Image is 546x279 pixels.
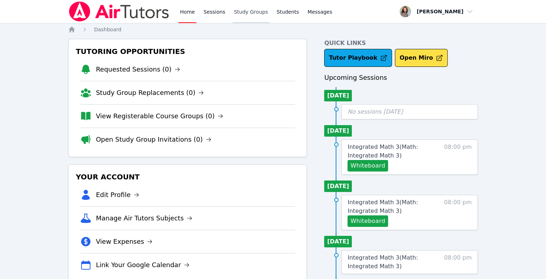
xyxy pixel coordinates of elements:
a: Link Your Google Calendar [96,260,190,270]
button: Open Miro [395,49,448,67]
span: No sessions [DATE] [347,108,403,115]
a: Integrated Math 3(Math: Integrated Math 3) [347,253,440,271]
a: Open Study Group Invitations (0) [96,134,211,145]
a: Requested Sessions (0) [96,64,180,74]
a: Edit Profile [96,190,139,200]
span: 08:00 pm [444,143,472,171]
a: Study Group Replacements (0) [96,88,204,98]
h3: Your Account [74,170,301,183]
h3: Upcoming Sessions [324,73,478,83]
li: [DATE] [324,180,352,192]
span: Integrated Math 3 ( Math: Integrated Math 3 ) [347,143,418,159]
a: Dashboard [94,26,121,33]
h3: Tutoring Opportunities [74,45,301,58]
h4: Quick Links [324,39,478,47]
span: Integrated Math 3 ( Math: Integrated Math 3 ) [347,254,418,270]
img: Air Tutors [68,1,170,22]
span: Dashboard [94,27,121,32]
a: Integrated Math 3(Math: Integrated Math 3) [347,198,440,215]
nav: Breadcrumb [68,26,478,33]
a: Tutor Playbook [324,49,392,67]
a: View Expenses [96,237,153,247]
button: Whiteboard [347,215,388,227]
button: Whiteboard [347,160,388,171]
a: Manage Air Tutors Subjects [96,213,192,223]
span: 08:00 pm [444,253,472,271]
span: Integrated Math 3 ( Math: Integrated Math 3 ) [347,199,418,214]
a: Integrated Math 3(Math: Integrated Math 3) [347,143,440,160]
li: [DATE] [324,125,352,137]
span: Messages [308,8,332,15]
a: View Registerable Course Groups (0) [96,111,223,121]
li: [DATE] [324,236,352,247]
li: [DATE] [324,90,352,101]
span: 08:00 pm [444,198,472,227]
